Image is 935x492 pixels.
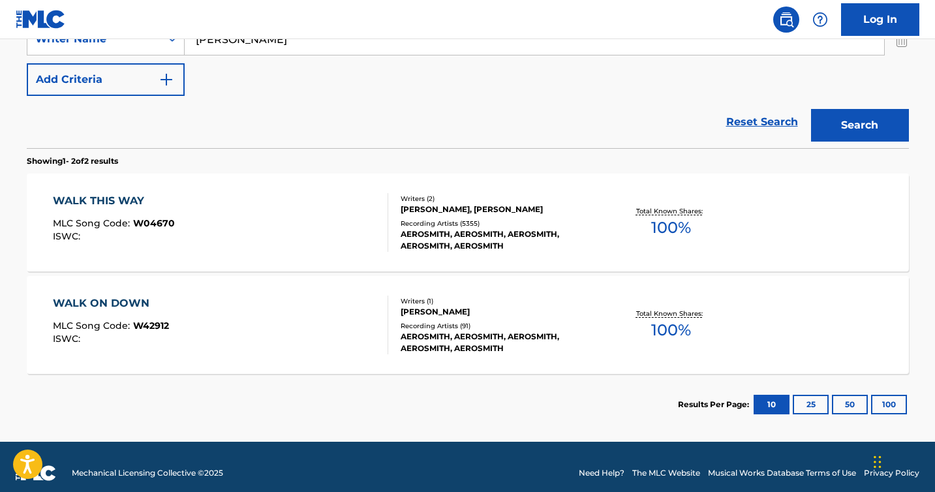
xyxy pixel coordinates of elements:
a: Need Help? [579,467,624,479]
div: [PERSON_NAME] [401,306,598,318]
div: [PERSON_NAME], [PERSON_NAME] [401,204,598,215]
button: Search [811,109,909,142]
a: Reset Search [720,108,805,136]
span: W42912 [133,320,169,331]
a: Log In [841,3,919,36]
div: Writers ( 1 ) [401,296,598,306]
button: 25 [793,395,829,414]
span: ISWC : [53,230,84,242]
img: search [778,12,794,27]
img: MLC Logo [16,10,66,29]
a: WALK THIS WAYMLC Song Code:W04670ISWC:Writers (2)[PERSON_NAME], [PERSON_NAME]Recording Artists (5... [27,174,909,271]
div: Recording Artists ( 5355 ) [401,219,598,228]
div: Drag [874,442,881,482]
div: Writers ( 2 ) [401,194,598,204]
button: 100 [871,395,907,414]
div: Writer Name [35,31,153,47]
span: MLC Song Code : [53,217,133,229]
button: 10 [754,395,789,414]
a: The MLC Website [632,467,700,479]
div: Recording Artists ( 91 ) [401,321,598,331]
span: ISWC : [53,333,84,345]
button: 50 [832,395,868,414]
div: WALK THIS WAY [53,193,175,209]
div: AEROSMITH, AEROSMITH, AEROSMITH, AEROSMITH, AEROSMITH [401,228,598,252]
a: Privacy Policy [864,467,919,479]
p: Results Per Page: [678,399,752,410]
div: Help [807,7,833,33]
a: Musical Works Database Terms of Use [708,467,856,479]
a: WALK ON DOWNMLC Song Code:W42912ISWC:Writers (1)[PERSON_NAME]Recording Artists (91)AEROSMITH, AER... [27,276,909,374]
a: Public Search [773,7,799,33]
span: 100 % [651,216,691,239]
button: Add Criteria [27,63,185,96]
div: WALK ON DOWN [53,296,169,311]
span: MLC Song Code : [53,320,133,331]
img: help [812,12,828,27]
span: W04670 [133,217,175,229]
span: 100 % [651,318,691,342]
iframe: Chat Widget [870,429,935,492]
div: AEROSMITH, AEROSMITH, AEROSMITH, AEROSMITH, AEROSMITH [401,331,598,354]
img: Delete Criterion [895,23,909,55]
img: 9d2ae6d4665cec9f34b9.svg [159,72,174,87]
p: Total Known Shares: [636,309,706,318]
p: Showing 1 - 2 of 2 results [27,155,118,167]
span: Mechanical Licensing Collective © 2025 [72,467,223,479]
p: Total Known Shares: [636,206,706,216]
